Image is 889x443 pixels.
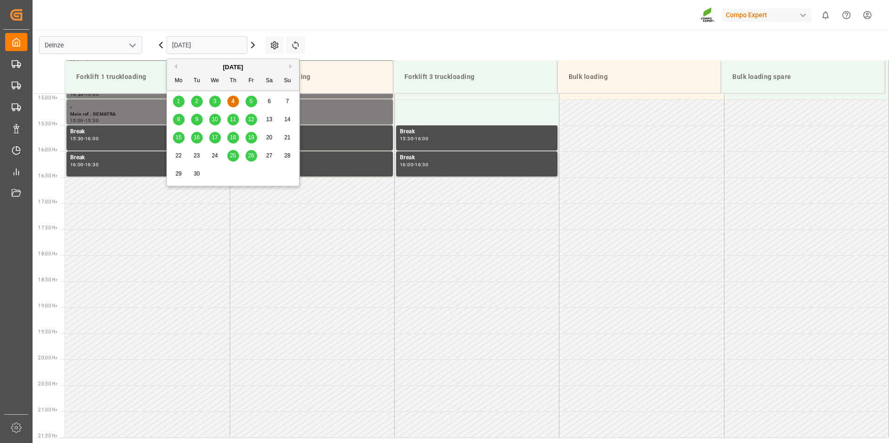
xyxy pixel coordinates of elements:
div: 16:30 [85,163,99,167]
div: Choose Thursday, September 18th, 2025 [227,132,239,143]
div: Choose Friday, September 19th, 2025 [245,132,257,143]
span: 21:00 Hr [38,407,57,412]
span: 14 [284,116,290,123]
button: Help Center [836,5,857,26]
span: 17:00 Hr [38,199,57,204]
div: Th [227,75,239,87]
span: 16:00 Hr [38,147,57,152]
div: Choose Tuesday, September 23rd, 2025 [191,150,203,162]
div: Forklift 1 truckloading [73,68,221,85]
div: Break [400,127,554,137]
span: 19:30 Hr [38,329,57,334]
div: 15:30 [70,137,84,141]
span: 19 [248,134,254,141]
div: Choose Tuesday, September 16th, 2025 [191,132,203,143]
div: Choose Saturday, September 6th, 2025 [264,96,275,107]
button: Previous Month [172,64,177,69]
span: 20 [266,134,272,141]
span: 6 [268,98,271,104]
div: 14:30 [70,92,84,97]
input: Type to search/select [39,36,142,54]
div: Break [400,153,554,163]
span: 4 [232,98,235,104]
div: 15:00 [70,118,84,123]
div: Break [70,127,225,137]
div: Bulk loading spare [729,68,877,85]
div: , [235,101,389,111]
span: 12 [248,116,254,123]
div: Fr [245,75,257,87]
button: show 0 new notifications [815,5,836,26]
div: - [413,137,415,141]
span: 5 [250,98,253,104]
span: 28 [284,152,290,159]
div: Choose Tuesday, September 30th, 2025 [191,168,203,180]
span: 20:00 Hr [38,355,57,360]
div: Choose Thursday, September 4th, 2025 [227,96,239,107]
span: 17:30 Hr [38,225,57,230]
div: , [70,101,225,111]
span: 15:30 Hr [38,121,57,126]
div: 15:00 [85,92,99,97]
input: DD.MM.YYYY [166,36,247,54]
button: Compo Expert [722,6,815,24]
div: Choose Thursday, September 25th, 2025 [227,150,239,162]
div: 16:30 [415,163,428,167]
div: 15:30 [85,118,99,123]
div: Choose Wednesday, September 24th, 2025 [209,150,221,162]
span: 18 [230,134,236,141]
div: Choose Saturday, September 20th, 2025 [264,132,275,143]
span: 20:30 Hr [38,381,57,386]
div: Choose Monday, September 22nd, 2025 [173,150,185,162]
div: Su [282,75,293,87]
span: 9 [195,116,199,123]
span: 7 [286,98,289,104]
div: Break [235,127,389,137]
span: 17 [212,134,218,141]
span: 2 [195,98,199,104]
div: Choose Sunday, September 21st, 2025 [282,132,293,143]
span: 18:00 Hr [38,251,57,256]
div: Main ref : DEMATRA [70,111,225,118]
div: Break [70,153,225,163]
span: 15 [175,134,181,141]
div: Main ref : [235,111,389,118]
div: Bulk loading [565,68,714,85]
img: Screenshot%202023-09-29%20at%2010.02.21.png_1712312052.png [701,7,716,23]
span: 29 [175,170,181,177]
span: 25 [230,152,236,159]
span: 21 [284,134,290,141]
div: - [84,163,85,167]
div: Choose Sunday, September 7th, 2025 [282,96,293,107]
div: Choose Friday, September 12th, 2025 [245,114,257,125]
span: 27 [266,152,272,159]
div: Choose Sunday, September 28th, 2025 [282,150,293,162]
div: Choose Wednesday, September 10th, 2025 [209,114,221,125]
div: Choose Monday, September 1st, 2025 [173,96,185,107]
div: Forklift 3 truckloading [401,68,550,85]
div: Choose Monday, September 8th, 2025 [173,114,185,125]
div: Sa [264,75,275,87]
span: 22 [175,152,181,159]
div: Choose Saturday, September 27th, 2025 [264,150,275,162]
div: - [84,118,85,123]
div: - [84,92,85,97]
span: 24 [212,152,218,159]
div: 16:00 [400,163,413,167]
div: Choose Friday, September 26th, 2025 [245,150,257,162]
div: Choose Tuesday, September 9th, 2025 [191,114,203,125]
div: Forklift 2 truckloading [237,68,385,85]
div: [DATE] [167,63,299,72]
div: 16:00 [70,163,84,167]
div: 15:30 [400,137,413,141]
div: Break [235,153,389,163]
div: 16:00 [415,137,428,141]
div: Choose Friday, September 5th, 2025 [245,96,257,107]
div: 16:00 [85,137,99,141]
div: Compo Expert [722,8,811,22]
span: 11 [230,116,236,123]
span: 8 [177,116,180,123]
div: Choose Saturday, September 13th, 2025 [264,114,275,125]
div: Mo [173,75,185,87]
div: - [84,137,85,141]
